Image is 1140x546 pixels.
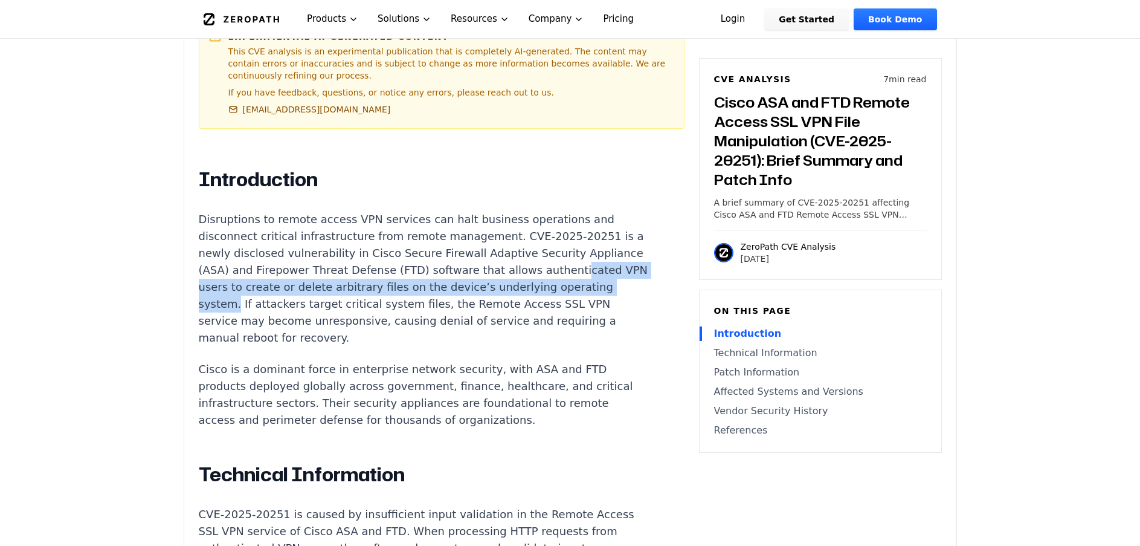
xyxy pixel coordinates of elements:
p: ZeroPath CVE Analysis [741,241,836,253]
p: Cisco is a dominant force in enterprise network security, with ASA and FTD products deployed glob... [199,361,648,429]
p: 7 min read [883,73,926,85]
p: Disruptions to remote access VPN services can halt business operations and disconnect critical in... [199,211,648,346]
a: Patch Information [714,365,927,380]
a: Technical Information [714,346,927,360]
a: Introduction [714,327,927,341]
h6: CVE Analysis [714,73,791,85]
h6: On this page [714,305,927,317]
h3: Cisco ASA and FTD Remote Access SSL VPN File Manipulation (CVE-2025-20251): Brief Summary and Pat... [714,93,927,189]
p: [DATE] [741,253,836,265]
a: Vendor Security History [714,404,927,418]
a: Book Demo [854,8,936,30]
h2: Introduction [199,167,648,192]
img: ZeroPath CVE Analysis [714,243,733,262]
a: [EMAIL_ADDRESS][DOMAIN_NAME] [228,103,391,115]
p: If you have feedback, questions, or notice any errors, please reach out to us. [228,86,674,99]
a: Get Started [764,8,849,30]
h2: Technical Information [199,463,648,487]
a: Affected Systems and Versions [714,385,927,399]
p: A brief summary of CVE-2025-20251 affecting Cisco ASA and FTD Remote Access SSL VPN services, cov... [714,197,927,221]
p: This CVE analysis is an experimental publication that is completely AI-generated. The content may... [228,45,674,82]
a: References [714,423,927,438]
a: Login [706,8,760,30]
